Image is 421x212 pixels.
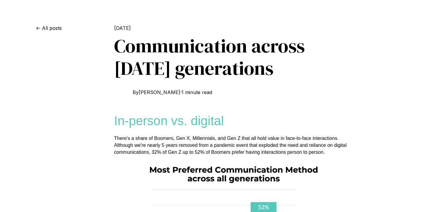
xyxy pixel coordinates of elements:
[139,89,180,96] a: [PERSON_NAME]
[114,136,347,155] span: There's a share of Boomers, Gen X, Millennials, and Gen Z that all hold value in face-to-face int...
[36,25,114,31] a: All posts
[181,89,212,96] span: 1 minute read
[114,25,355,31] time: [DATE]
[114,114,224,128] span: In-person vs. digital
[180,89,181,96] span: ·
[114,85,355,100] div: By
[114,33,305,81] span: Communication across [DATE] generations
[114,85,129,100] img: Picture of Chris Podehl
